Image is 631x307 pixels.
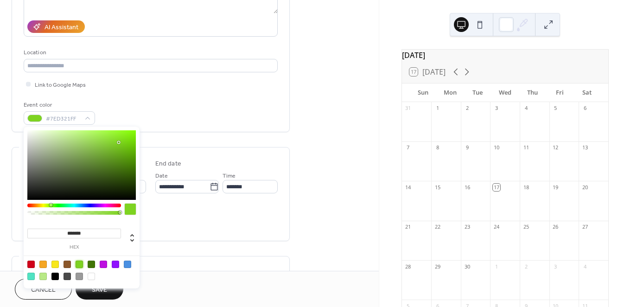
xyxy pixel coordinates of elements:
[493,184,500,191] div: 17
[552,144,559,151] div: 12
[493,224,500,230] div: 24
[76,261,83,268] div: #7ED321
[45,23,78,32] div: AI Assistant
[409,83,437,102] div: Sun
[405,224,412,230] div: 21
[519,83,546,102] div: Thu
[27,273,35,280] div: #50E3C2
[31,285,56,295] span: Cancel
[552,263,559,270] div: 3
[76,273,83,280] div: #9B9B9B
[523,224,529,230] div: 25
[27,245,121,250] label: hex
[27,261,35,268] div: #D0021B
[464,263,471,270] div: 30
[437,83,464,102] div: Mon
[405,263,412,270] div: 28
[64,273,71,280] div: #4A4A4A
[581,144,588,151] div: 13
[51,261,59,268] div: #F8E71C
[402,50,608,61] div: [DATE]
[15,279,72,300] button: Cancel
[464,144,471,151] div: 9
[100,261,107,268] div: #BD10E0
[546,83,574,102] div: Fri
[493,105,500,112] div: 3
[523,105,529,112] div: 4
[523,263,529,270] div: 2
[493,144,500,151] div: 10
[24,100,93,110] div: Event color
[76,279,123,300] button: Save
[88,261,95,268] div: #417505
[24,48,276,58] div: Location
[434,105,441,112] div: 1
[491,83,519,102] div: Wed
[552,105,559,112] div: 5
[35,80,86,90] span: Link to Google Maps
[581,105,588,112] div: 6
[88,273,95,280] div: #FFFFFF
[405,184,412,191] div: 14
[464,224,471,230] div: 23
[464,105,471,112] div: 2
[64,261,71,268] div: #8B572A
[581,184,588,191] div: 20
[581,224,588,230] div: 27
[581,263,588,270] div: 4
[39,261,47,268] div: #F5A623
[464,83,491,102] div: Tue
[434,184,441,191] div: 15
[434,263,441,270] div: 29
[434,144,441,151] div: 8
[464,184,471,191] div: 16
[27,20,85,33] button: AI Assistant
[493,263,500,270] div: 1
[92,285,107,295] span: Save
[552,224,559,230] div: 26
[155,159,181,169] div: End date
[405,105,412,112] div: 31
[523,144,529,151] div: 11
[112,261,119,268] div: #9013FE
[155,171,168,181] span: Date
[552,184,559,191] div: 19
[46,114,80,124] span: #7ED321FF
[51,273,59,280] div: #000000
[39,273,47,280] div: #B8E986
[434,224,441,230] div: 22
[223,171,236,181] span: Time
[574,83,601,102] div: Sat
[523,184,529,191] div: 18
[124,261,131,268] div: #4A90E2
[405,144,412,151] div: 7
